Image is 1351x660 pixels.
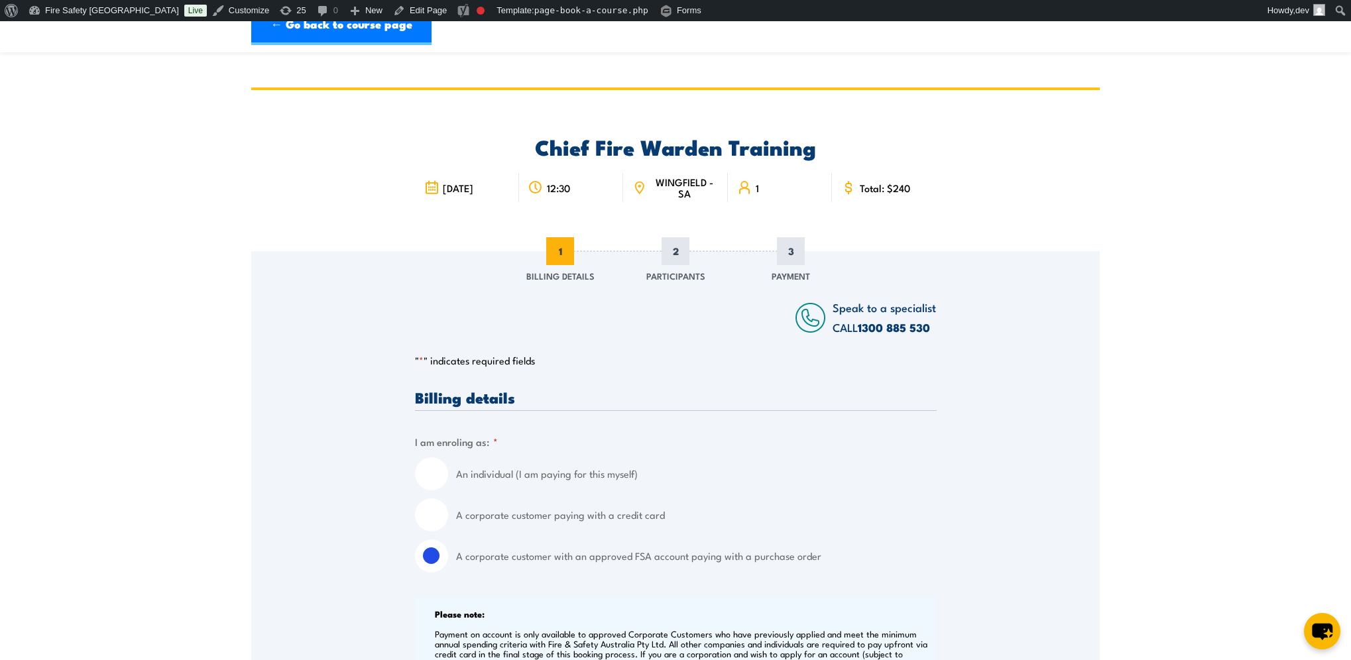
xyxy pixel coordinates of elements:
[456,539,937,573] label: A corporate customer with an approved FSA account paying with a purchase order
[833,299,936,335] span: Speak to a specialist CALL
[650,176,719,199] span: WINGFIELD - SA
[184,5,207,17] a: Live
[526,269,595,282] span: Billing Details
[443,182,473,193] span: [DATE]
[477,7,485,15] div: Focus keyphrase not set
[756,182,759,193] span: 1
[772,269,810,282] span: Payment
[456,457,937,490] label: An individual (I am paying for this myself)
[456,498,937,531] label: A corporate customer paying with a credit card
[547,182,570,193] span: 12:30
[435,607,485,620] b: Please note:
[1295,5,1309,15] span: dev
[662,237,689,265] span: 2
[251,5,432,45] a: ← Go back to course page
[415,434,498,449] legend: I am enroling as:
[415,137,937,156] h2: Chief Fire Warden Training
[777,237,805,265] span: 3
[415,390,937,405] h3: Billing details
[860,182,910,193] span: Total: $240
[1304,613,1340,649] button: chat-button
[546,237,574,265] span: 1
[646,269,705,282] span: Participants
[415,354,937,367] p: " " indicates required fields
[858,319,930,336] a: 1300 885 530
[534,5,648,15] span: page-book-a-course.php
